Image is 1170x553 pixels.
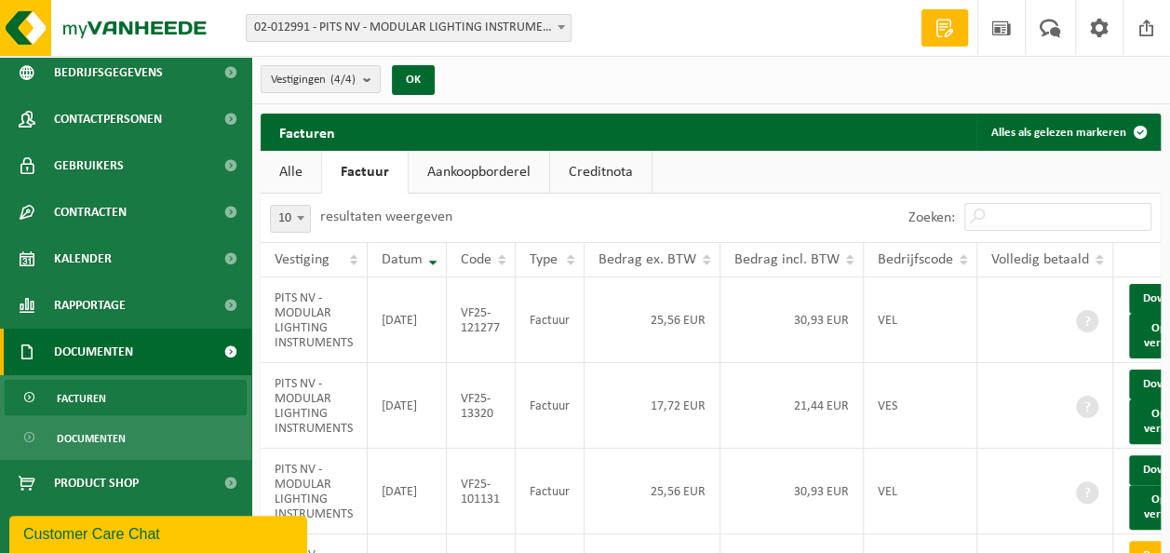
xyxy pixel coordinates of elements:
[368,449,447,534] td: [DATE]
[54,96,162,142] span: Contactpersonen
[409,151,549,194] a: Aankoopborderel
[57,421,126,456] span: Documenten
[585,363,720,449] td: 17,72 EUR
[54,236,112,282] span: Kalender
[734,252,840,267] span: Bedrag incl. BTW
[864,449,977,534] td: VEL
[447,449,516,534] td: VF25-101131
[368,363,447,449] td: [DATE]
[516,277,585,363] td: Factuur
[247,15,571,41] span: 02-012991 - PITS NV - MODULAR LIGHTING INSTRUMENTS - RUMBEKE
[261,151,321,194] a: Alle
[320,209,452,224] label: resultaten weergeven
[991,252,1089,267] span: Volledig betaald
[976,114,1159,151] button: Alles als gelezen markeren
[878,252,953,267] span: Bedrijfscode
[54,282,126,329] span: Rapportage
[54,460,139,506] span: Product Shop
[322,151,408,194] a: Factuur
[461,252,491,267] span: Code
[57,381,106,416] span: Facturen
[270,205,311,233] span: 10
[246,14,572,42] span: 02-012991 - PITS NV - MODULAR LIGHTING INSTRUMENTS - RUMBEKE
[275,252,329,267] span: Vestiging
[54,329,133,375] span: Documenten
[5,420,247,455] a: Documenten
[271,206,310,232] span: 10
[720,277,864,363] td: 30,93 EUR
[368,277,447,363] td: [DATE]
[261,114,354,150] h2: Facturen
[908,210,955,225] label: Zoeken:
[382,252,423,267] span: Datum
[447,363,516,449] td: VF25-13320
[516,449,585,534] td: Factuur
[5,380,247,415] a: Facturen
[585,449,720,534] td: 25,56 EUR
[864,277,977,363] td: VEL
[516,363,585,449] td: Factuur
[392,65,435,95] button: OK
[54,189,127,236] span: Contracten
[585,277,720,363] td: 25,56 EUR
[261,277,368,363] td: PITS NV - MODULAR LIGHTING INSTRUMENTS
[720,363,864,449] td: 21,44 EUR
[261,65,381,93] button: Vestigingen(4/4)
[271,66,356,94] span: Vestigingen
[261,363,368,449] td: PITS NV - MODULAR LIGHTING INSTRUMENTS
[550,151,652,194] a: Creditnota
[530,252,558,267] span: Type
[330,74,356,86] count: (4/4)
[54,506,205,553] span: Acceptatievoorwaarden
[598,252,696,267] span: Bedrag ex. BTW
[261,449,368,534] td: PITS NV - MODULAR LIGHTING INSTRUMENTS
[447,277,516,363] td: VF25-121277
[9,512,311,553] iframe: chat widget
[720,449,864,534] td: 30,93 EUR
[54,49,163,96] span: Bedrijfsgegevens
[54,142,124,189] span: Gebruikers
[864,363,977,449] td: VES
